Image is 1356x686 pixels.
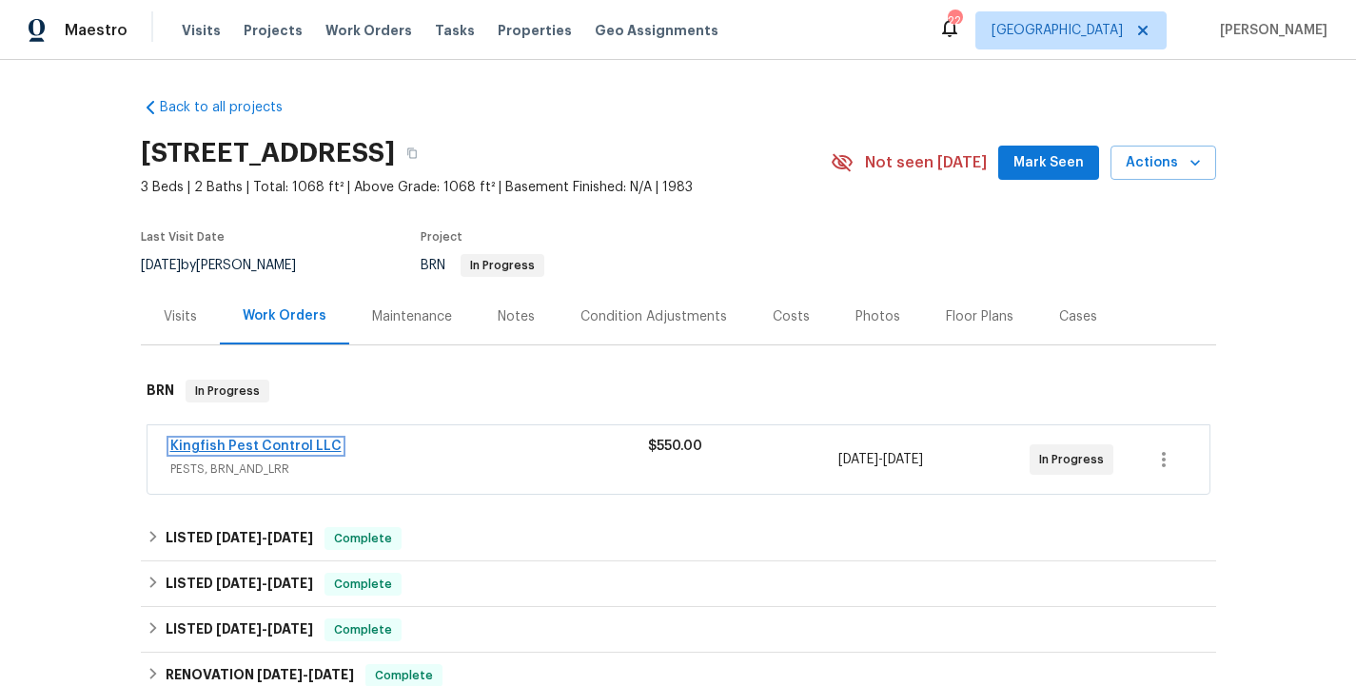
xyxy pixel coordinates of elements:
[166,527,313,550] h6: LISTED
[141,607,1216,653] div: LISTED [DATE]-[DATE]Complete
[267,531,313,544] span: [DATE]
[948,11,961,30] div: 22
[1013,151,1084,175] span: Mark Seen
[141,361,1216,421] div: BRN In Progress
[421,231,462,243] span: Project
[308,668,354,681] span: [DATE]
[141,561,1216,607] div: LISTED [DATE]-[DATE]Complete
[65,21,128,40] span: Maestro
[243,306,326,325] div: Work Orders
[216,577,262,590] span: [DATE]
[170,440,342,453] a: Kingfish Pest Control LLC
[141,144,395,163] h2: [STREET_ADDRESS]
[164,307,197,326] div: Visits
[182,21,221,40] span: Visits
[498,21,572,40] span: Properties
[580,307,727,326] div: Condition Adjustments
[773,307,810,326] div: Costs
[147,380,174,402] h6: BRN
[595,21,718,40] span: Geo Assignments
[1126,151,1201,175] span: Actions
[883,453,923,466] span: [DATE]
[141,98,324,117] a: Back to all projects
[326,575,400,594] span: Complete
[372,307,452,326] div: Maintenance
[216,531,313,544] span: -
[257,668,354,681] span: -
[992,21,1123,40] span: [GEOGRAPHIC_DATA]
[1212,21,1327,40] span: [PERSON_NAME]
[141,178,831,197] span: 3 Beds | 2 Baths | Total: 1068 ft² | Above Grade: 1068 ft² | Basement Finished: N/A | 1983
[244,21,303,40] span: Projects
[367,666,441,685] span: Complete
[166,618,313,641] h6: LISTED
[187,382,267,401] span: In Progress
[216,622,313,636] span: -
[421,259,544,272] span: BRN
[325,21,412,40] span: Work Orders
[865,153,987,172] span: Not seen [DATE]
[216,577,313,590] span: -
[648,440,702,453] span: $550.00
[1059,307,1097,326] div: Cases
[855,307,900,326] div: Photos
[267,577,313,590] span: [DATE]
[395,136,429,170] button: Copy Address
[141,516,1216,561] div: LISTED [DATE]-[DATE]Complete
[257,668,303,681] span: [DATE]
[838,453,878,466] span: [DATE]
[946,307,1013,326] div: Floor Plans
[498,307,535,326] div: Notes
[216,531,262,544] span: [DATE]
[838,450,923,469] span: -
[141,259,181,272] span: [DATE]
[166,573,313,596] h6: LISTED
[326,529,400,548] span: Complete
[141,254,319,277] div: by [PERSON_NAME]
[998,146,1099,181] button: Mark Seen
[326,620,400,639] span: Complete
[1039,450,1111,469] span: In Progress
[267,622,313,636] span: [DATE]
[435,24,475,37] span: Tasks
[170,460,648,479] span: PESTS, BRN_AND_LRR
[141,231,225,243] span: Last Visit Date
[216,622,262,636] span: [DATE]
[1110,146,1216,181] button: Actions
[462,260,542,271] span: In Progress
